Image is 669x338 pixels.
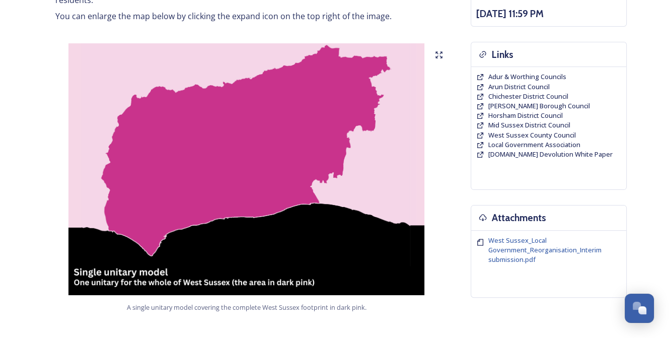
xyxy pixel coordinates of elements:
a: Arun District Council [488,82,550,92]
a: Chichester District Council [488,92,568,101]
a: Mid Sussex District Council [488,120,570,130]
span: West Sussex_Local Government_Reorganisation_Interim submission.pdf [488,236,602,264]
p: You can enlarge the map below by clicking the expand icon on the top right of the image. [55,11,438,22]
h3: [DATE] 11:59 PM [476,7,621,21]
button: Open Chat [625,294,654,323]
span: A single unitary model covering the complete West Sussex footprint in dark pink. [127,303,366,312]
span: Local Government Association [488,140,580,149]
a: West Sussex County Council [488,130,576,140]
a: [DOMAIN_NAME] Devolution White Paper [488,150,613,159]
span: [PERSON_NAME] Borough Council [488,101,590,110]
h3: Attachments [492,211,546,225]
a: Adur & Worthing Councils [488,72,566,82]
span: West Sussex County Council [488,130,576,140]
span: Mid Sussex District Council [488,120,570,129]
span: Arun District Council [488,82,550,91]
h3: Links [492,47,513,62]
a: [PERSON_NAME] Borough Council [488,101,590,111]
span: Adur & Worthing Councils [488,72,566,81]
a: Horsham District Council [488,111,563,120]
a: Local Government Association [488,140,580,150]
